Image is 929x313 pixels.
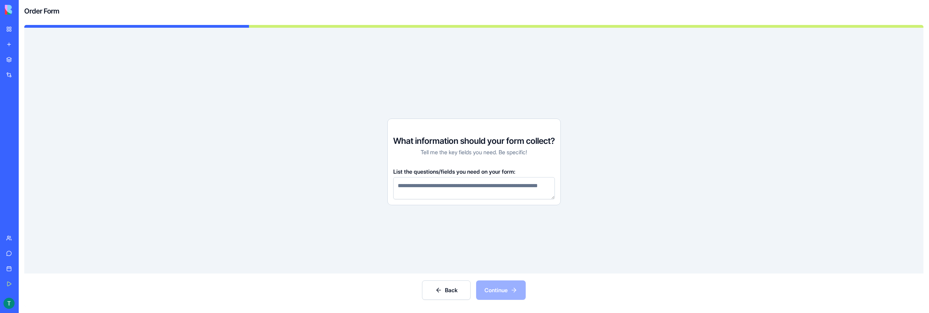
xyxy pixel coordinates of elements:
button: Back [422,280,471,300]
img: ACg8ocIWOjr7GOQfMiqh86gS0z1GZsM58DZY6Gg7hnTwp0f97ZTjuA=s96-c [3,298,15,309]
h3: What information should your form collect? [393,136,555,147]
h4: Order Form [24,6,59,16]
img: logo [5,5,48,15]
p: Tell me the key fields you need. Be specific! [421,148,527,156]
span: List the questions/fields you need on your form: [393,168,515,175]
